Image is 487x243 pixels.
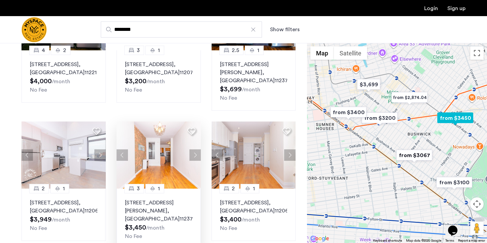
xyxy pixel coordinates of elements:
a: Terms (opens in new tab) [445,238,454,243]
span: $3,400 [220,216,241,223]
button: Previous apartment [21,149,33,161]
span: No Fee [30,87,47,93]
button: Previous apartment [117,149,128,161]
button: Show satellite imagery [334,46,367,60]
span: $3,949 [30,216,52,223]
a: 42[STREET_ADDRESS], [GEOGRAPHIC_DATA]11221No Fee [21,50,106,103]
span: Map data ©2025 Google [406,239,441,242]
span: 4 [42,46,45,54]
button: Map camera controls [470,197,484,211]
span: 1 [158,46,160,54]
button: Show street map [310,46,334,60]
span: No Fee [30,226,47,231]
a: Open this area in Google Maps (opens a new window) [309,234,331,243]
div: from $3450 [435,110,476,126]
span: No Fee [220,95,237,101]
button: Next apartment [189,149,201,161]
span: 1 [257,46,259,54]
p: [STREET_ADDRESS][PERSON_NAME] 11237 [125,199,192,223]
span: 2 [63,46,66,54]
sub: /month [146,225,165,231]
img: logo [21,17,47,42]
iframe: chat widget [445,216,467,236]
button: Keyboard shortcuts [373,238,402,243]
div: from $3400 [328,105,369,120]
sub: /month [52,79,70,84]
a: 2.51[STREET_ADDRESS][PERSON_NAME], [GEOGRAPHIC_DATA]11237No Fee [212,50,296,111]
img: 1990_638181232626111364.jpeg [212,121,296,189]
span: $3,200 [125,78,146,85]
div: from $3067 [394,148,435,163]
a: 31[STREET_ADDRESS], [GEOGRAPHIC_DATA]11207No Fee [117,50,201,103]
a: 21[STREET_ADDRESS], [GEOGRAPHIC_DATA]11206No Fee [212,189,296,241]
span: 3 [137,46,140,54]
p: [STREET_ADDRESS][PERSON_NAME] 11237 [220,60,287,85]
span: 1 [253,185,255,193]
div: $3,699 [354,77,383,92]
a: 21[STREET_ADDRESS], [GEOGRAPHIC_DATA]11206No Fee [21,189,106,241]
span: 2 [42,185,45,193]
p: [STREET_ADDRESS] 11206 [30,199,97,215]
div: from $3200 [359,110,400,126]
sub: /month [241,217,260,223]
a: Report a map error [458,238,485,243]
span: No Fee [125,234,142,239]
a: Cazamio Logo [21,17,47,42]
span: $4,000 [30,78,52,85]
div: from $2,874.04 [389,90,430,105]
sub: /month [242,87,260,92]
p: [STREET_ADDRESS] 11206 [220,199,287,215]
sub: /month [146,79,165,84]
span: 3 [137,185,140,193]
img: 2008_638586461592499524.jpeg [21,121,106,189]
button: Drag Pegman onto the map to open Street View [470,222,484,235]
span: No Fee [220,226,237,231]
span: No Fee [125,87,142,93]
sub: /month [52,217,70,223]
a: Registration [447,6,466,11]
img: Google [309,234,331,243]
span: 1 [63,185,65,193]
span: $3,699 [220,86,242,93]
p: [STREET_ADDRESS] 11221 [30,60,97,77]
span: 2 [232,185,235,193]
button: Next apartment [94,149,106,161]
p: [STREET_ADDRESS] 11207 [125,60,192,77]
button: Previous apartment [212,149,223,161]
div: from $3100 [434,175,475,190]
span: 2.5 [232,46,239,54]
img: 1997_638234019772036342.jpeg [117,121,201,189]
button: Show or hide filters [270,26,300,34]
span: 1 [158,185,160,193]
span: $3,450 [125,224,146,231]
a: Login [424,6,438,11]
button: Toggle fullscreen view [470,46,484,60]
input: Apartment Search [101,21,262,38]
button: Next apartment [284,149,296,161]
